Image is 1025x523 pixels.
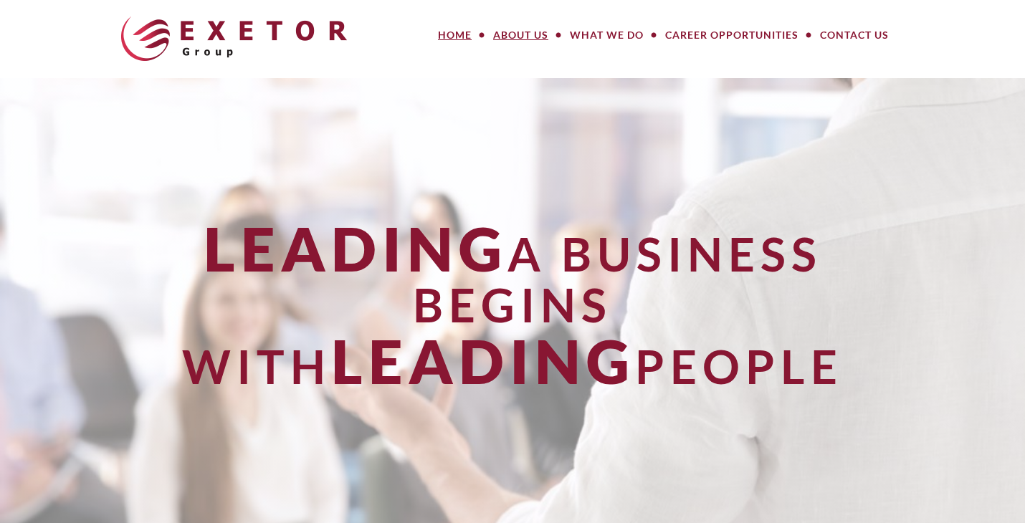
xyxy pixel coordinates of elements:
a: Contact Us [809,21,900,49]
img: The Exetor Group [121,16,347,61]
a: About Us [482,21,559,49]
div: a Business Begins With People [119,216,906,395]
a: Home [427,21,482,49]
a: Career Opportunities [654,21,809,49]
span: Leading [204,212,507,284]
span: Leading [331,325,635,397]
a: What We Do [559,21,654,49]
